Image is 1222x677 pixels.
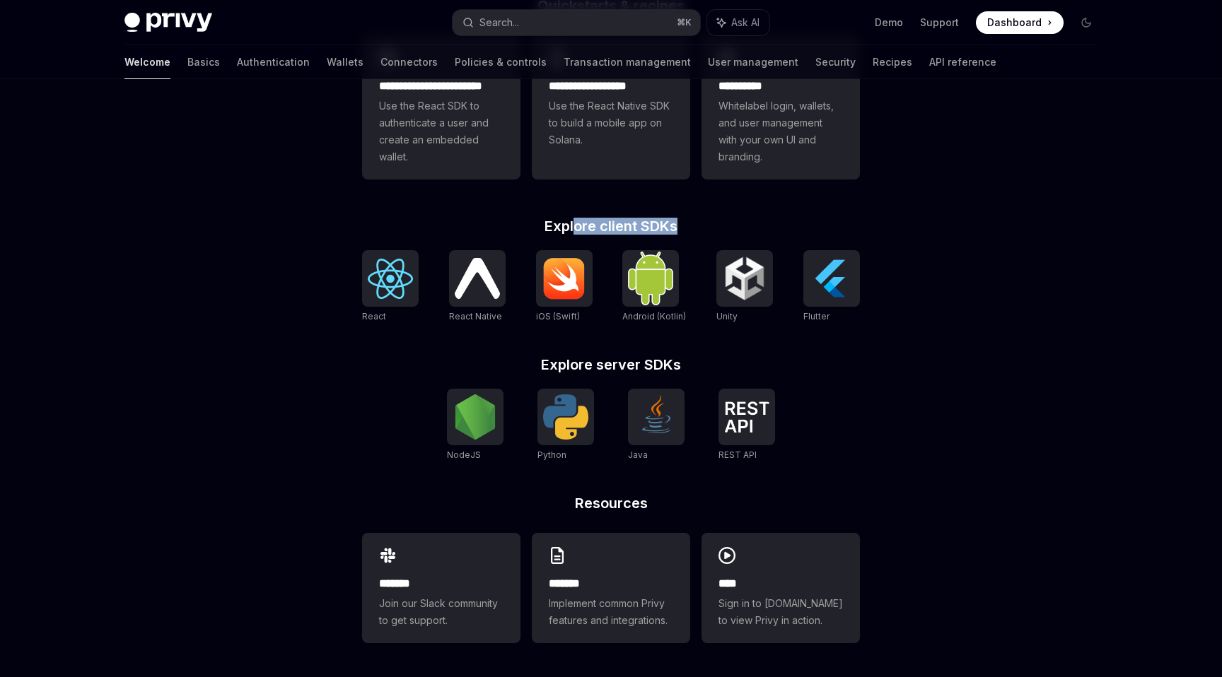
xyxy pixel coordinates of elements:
img: Python [543,394,588,440]
span: Implement common Privy features and integrations. [549,595,673,629]
a: Android (Kotlin)Android (Kotlin) [622,250,686,324]
a: Authentication [237,45,310,79]
img: REST API [724,401,769,432]
button: Toggle dark mode [1075,11,1098,34]
img: React Native [455,258,500,298]
span: Ask AI [731,16,760,30]
a: **** **Implement common Privy features and integrations. [532,533,690,643]
span: Java [628,449,648,460]
span: NodeJS [447,449,481,460]
div: Search... [479,14,519,31]
a: REST APIREST API [718,389,775,462]
span: Flutter [803,311,830,322]
a: ReactReact [362,250,419,324]
img: NodeJS [453,394,498,440]
span: REST API [718,449,757,460]
a: Connectors [380,45,438,79]
button: Search...⌘K [453,10,700,35]
a: Wallets [327,45,363,79]
span: Use the React Native SDK to build a mobile app on Solana. [549,98,673,148]
a: Recipes [873,45,912,79]
img: dark logo [124,13,212,33]
a: **** **Join our Slack community to get support. [362,533,520,643]
span: React Native [449,311,502,322]
a: JavaJava [628,389,685,462]
button: Ask AI [707,10,769,35]
a: NodeJSNodeJS [447,389,504,462]
span: Python [537,449,566,460]
a: Basics [187,45,220,79]
a: Dashboard [976,11,1064,34]
a: iOS (Swift)iOS (Swift) [536,250,593,324]
img: Flutter [809,256,854,301]
a: UnityUnity [716,250,773,324]
a: Security [815,45,856,79]
img: iOS (Swift) [542,257,587,300]
img: Java [634,394,679,440]
a: User management [708,45,798,79]
a: **** *****Whitelabel login, wallets, and user management with your own UI and branding. [702,35,860,179]
span: ⌘ K [677,17,692,28]
a: FlutterFlutter [803,250,860,324]
span: Whitelabel login, wallets, and user management with your own UI and branding. [718,98,843,165]
h2: Explore client SDKs [362,219,860,233]
a: Transaction management [564,45,691,79]
span: React [362,311,386,322]
span: Use the React SDK to authenticate a user and create an embedded wallet. [379,98,504,165]
span: Unity [716,311,738,322]
span: Android (Kotlin) [622,311,686,322]
a: Policies & controls [455,45,547,79]
a: Support [920,16,959,30]
a: Welcome [124,45,170,79]
h2: Resources [362,496,860,510]
span: iOS (Swift) [536,311,580,322]
a: React NativeReact Native [449,250,506,324]
span: Join our Slack community to get support. [379,595,504,629]
h2: Explore server SDKs [362,358,860,372]
span: Dashboard [987,16,1042,30]
span: Sign in to [DOMAIN_NAME] to view Privy in action. [718,595,843,629]
a: **** **** **** ***Use the React Native SDK to build a mobile app on Solana. [532,35,690,179]
a: PythonPython [537,389,594,462]
img: Android (Kotlin) [628,252,673,305]
a: API reference [929,45,996,79]
img: React [368,259,413,299]
a: Demo [875,16,903,30]
a: ****Sign in to [DOMAIN_NAME] to view Privy in action. [702,533,860,643]
img: Unity [722,256,767,301]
